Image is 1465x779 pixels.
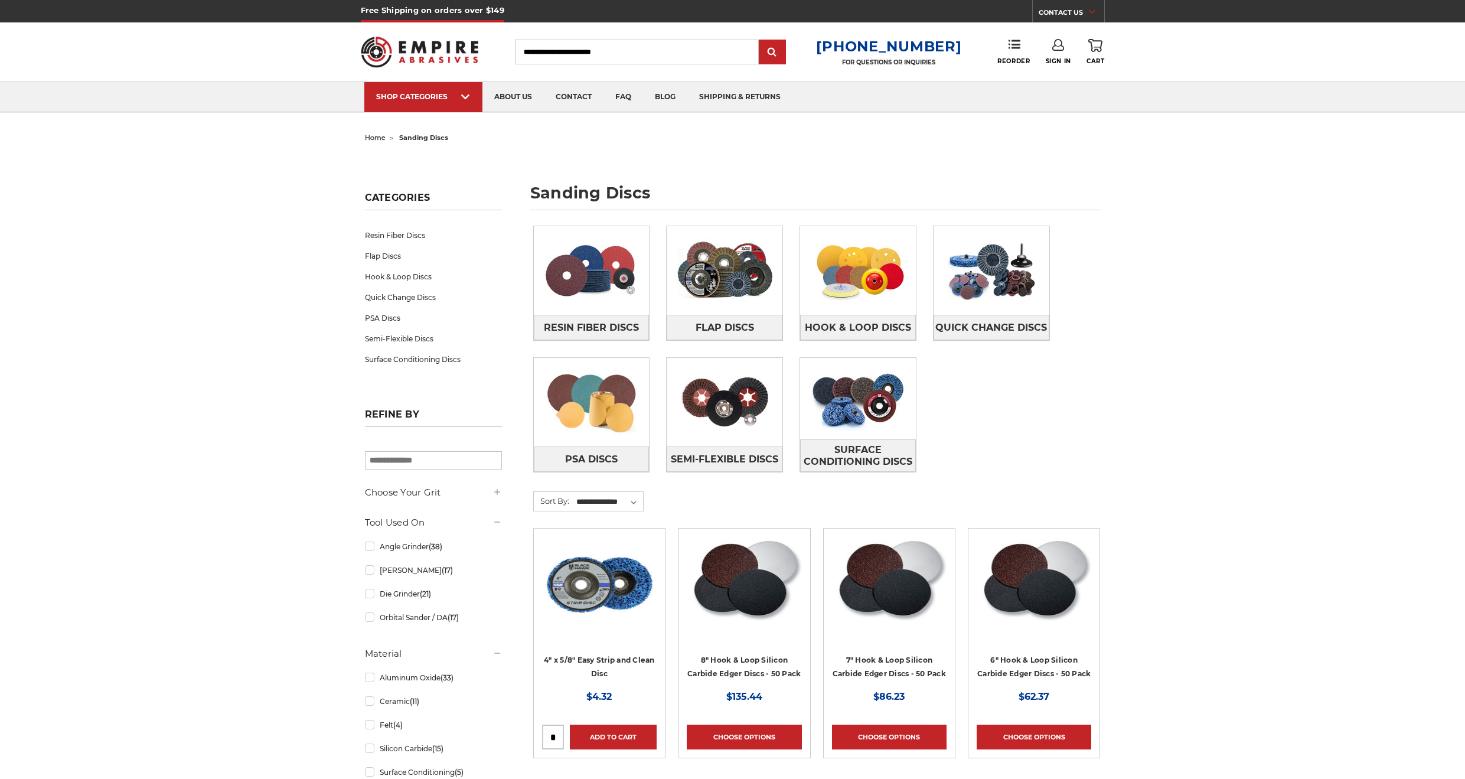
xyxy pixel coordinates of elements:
img: Semi-Flexible Discs [667,361,782,443]
a: home [365,133,386,142]
a: Aluminum Oxide(33) [365,667,502,688]
span: (17) [448,613,459,622]
a: Semi-Flexible Discs [667,446,782,472]
a: Quick Change Discs [365,287,502,308]
label: Sort By: [534,492,569,510]
a: faq [603,82,643,112]
span: Hook & Loop Discs [805,318,911,338]
a: Choose Options [832,725,947,749]
h5: Categories [365,192,502,210]
img: Empire Abrasives [361,29,479,75]
span: (21) [420,589,431,598]
a: Flap Discs [667,315,782,340]
span: Reorder [997,57,1030,65]
img: Resin Fiber Discs [534,230,650,311]
a: Silicon Carbide 6" Hook & Loop Edger Discs [977,537,1091,688]
a: about us [482,82,544,112]
span: (33) [441,673,453,682]
span: Flap Discs [696,318,754,338]
a: CONTACT US [1039,6,1104,22]
a: Flap Discs [365,246,502,266]
h1: sanding discs [530,185,1101,210]
a: Orbital Sander / DA(17) [365,607,502,628]
a: Hook & Loop Discs [800,315,916,340]
a: [PERSON_NAME](17) [365,560,502,581]
span: Resin Fiber Discs [544,318,639,338]
a: Ceramic(11) [365,691,502,712]
a: contact [544,82,603,112]
a: Resin Fiber Discs [534,315,650,340]
span: (4) [393,721,403,729]
span: $86.23 [873,691,905,702]
span: Quick Change Discs [935,318,1047,338]
span: $62.37 [1019,691,1049,702]
a: PSA Discs [534,446,650,472]
img: PSA Discs [534,361,650,443]
span: Cart [1086,57,1104,65]
a: [PHONE_NUMBER] [816,38,961,55]
a: Reorder [997,39,1030,64]
img: Quick Change Discs [934,230,1049,311]
a: blog [643,82,687,112]
a: Quick Change Discs [934,315,1049,340]
a: Hook & Loop Discs [365,266,502,287]
a: Semi-Flexible Discs [365,328,502,349]
img: Silicon Carbide 6" Hook & Loop Edger Discs [977,537,1091,631]
a: Choose Options [687,725,801,749]
div: SHOP CATEGORIES [376,92,471,101]
a: Surface Conditioning Discs [365,349,502,370]
span: (38) [429,542,442,551]
span: (15) [432,744,443,753]
a: Angle Grinder(38) [365,536,502,557]
h5: Material [365,647,502,661]
a: Die Grinder(21) [365,584,502,604]
a: Silicon Carbide 8" Hook & Loop Edger Discs [687,537,801,688]
span: sanding discs [399,133,448,142]
img: 4" x 5/8" easy strip and clean discs [542,537,657,631]
a: Felt(4) [365,715,502,735]
h5: Choose Your Grit [365,485,502,500]
span: $4.32 [586,691,612,702]
h5: Tool Used On [365,516,502,530]
input: Submit [761,41,784,64]
a: Surface Conditioning Discs [800,439,916,472]
span: (17) [442,566,453,575]
img: Hook & Loop Discs [800,230,916,311]
a: Silicon Carbide(15) [365,738,502,759]
a: Resin Fiber Discs [365,225,502,246]
img: Silicon Carbide 7" Hook & Loop Edger Discs [832,537,947,631]
img: Silicon Carbide 8" Hook & Loop Edger Discs [687,537,801,631]
a: Add to Cart [570,725,657,749]
a: Silicon Carbide 7" Hook & Loop Edger Discs [832,537,947,688]
span: (5) [455,768,464,777]
img: Flap Discs [667,230,782,311]
select: Sort By: [575,493,643,511]
a: Cart [1086,39,1104,65]
a: 4" x 5/8" easy strip and clean discs [542,537,657,688]
span: Semi-Flexible Discs [671,449,778,470]
a: shipping & returns [687,82,792,112]
span: Sign In [1046,57,1071,65]
a: Choose Options [977,725,1091,749]
img: Surface Conditioning Discs [800,358,916,439]
span: (11) [410,697,419,706]
p: FOR QUESTIONS OR INQUIRIES [816,58,961,66]
h5: Refine by [365,409,502,427]
span: Surface Conditioning Discs [801,440,915,472]
span: $135.44 [726,691,762,702]
a: PSA Discs [365,308,502,328]
span: PSA Discs [565,449,618,470]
